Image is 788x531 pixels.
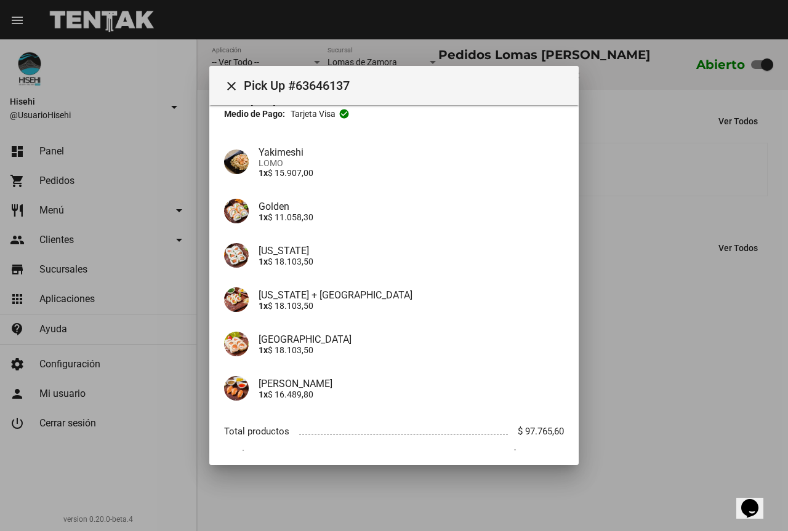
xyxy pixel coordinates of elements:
[219,73,244,98] button: Cerrar
[259,257,268,266] b: 1x
[259,333,564,345] h4: [GEOGRAPHIC_DATA]
[259,257,564,266] p: $ 18.103,50
[259,168,268,178] b: 1x
[259,345,564,355] p: $ 18.103,50
[259,168,564,178] p: $ 15.907,00
[259,289,564,301] h4: [US_STATE] + [GEOGRAPHIC_DATA]
[291,108,336,120] span: Tarjeta visa
[259,389,268,399] b: 1x
[224,287,249,312] img: 870d4bf0-67ed-4171-902c-ed3c29e863da.jpg
[244,76,569,95] span: Pick Up #63646137
[259,201,564,212] h4: Golden
[224,332,249,356] img: bbb87a61-ba8a-4e10-84cb-da5aca16c4fa.jpg
[259,345,268,355] b: 1x
[259,245,564,257] h4: [US_STATE]
[224,420,564,443] li: Total productos $ 97.765,60
[259,301,268,311] b: 1x
[259,146,564,158] h4: Yakimeshi
[259,212,564,222] p: $ 11.058,30
[259,389,564,399] p: $ 16.489,80
[224,243,249,268] img: dadf26b8-c972-4cab-8a6a-6678f52d0715.jpg
[259,301,564,311] p: $ 18.103,50
[736,482,776,519] iframe: chat widget
[259,158,564,168] span: LOMO
[224,443,564,466] li: Total $ 97.765,60
[224,376,249,401] img: a0a240ad-5512-447d-ac38-c8b5aac66495.jpg
[224,108,285,120] strong: Medio de Pago:
[339,108,350,119] mat-icon: check_circle
[224,79,239,94] mat-icon: Cerrar
[259,378,564,389] h4: [PERSON_NAME]
[224,150,249,174] img: 2699fb53-3993-48a7-afb3-adc6b9322855.jpg
[259,212,268,222] b: 1x
[224,199,249,223] img: 9646c25c-f137-4aa6-9883-729fae6b463e.jpg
